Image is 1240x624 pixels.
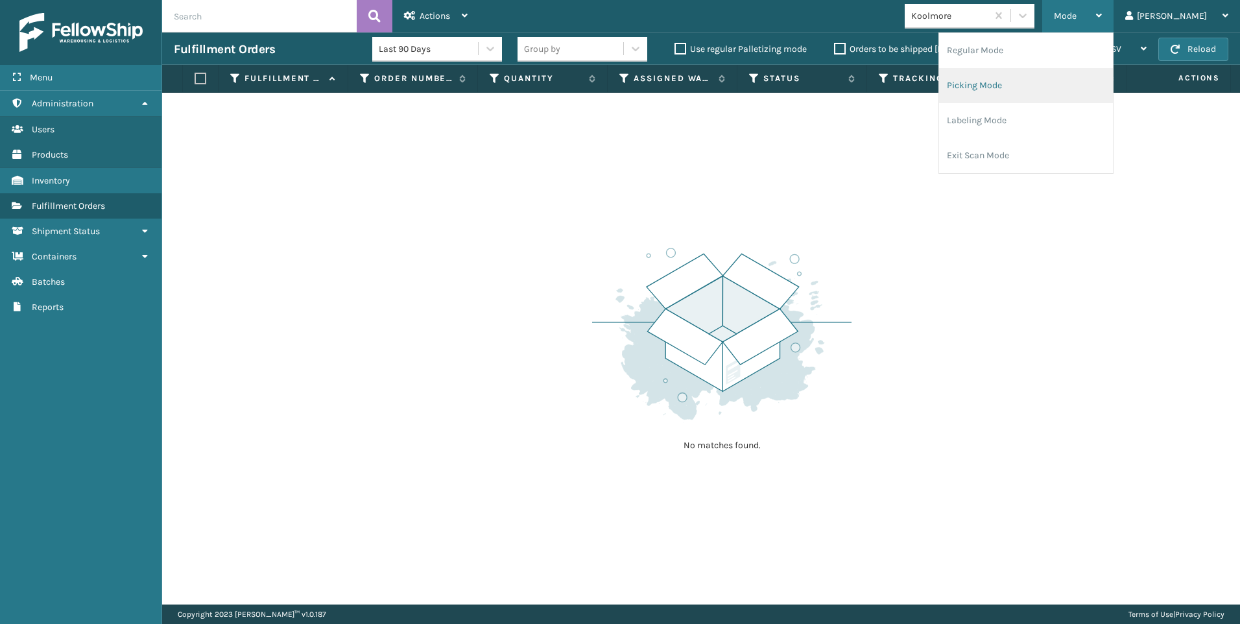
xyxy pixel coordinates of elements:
[244,73,323,84] label: Fulfillment Order Id
[420,10,450,21] span: Actions
[1175,610,1224,619] a: Privacy Policy
[1128,610,1173,619] a: Terms of Use
[32,200,105,211] span: Fulfillment Orders
[178,605,326,624] p: Copyright 2023 [PERSON_NAME]™ v 1.0.187
[939,103,1113,138] li: Labeling Mode
[1138,67,1228,89] span: Actions
[911,9,988,23] div: Koolmore
[939,33,1113,68] li: Regular Mode
[834,43,960,54] label: Orders to be shipped [DATE]
[32,98,93,109] span: Administration
[32,302,64,313] span: Reports
[32,175,70,186] span: Inventory
[32,124,54,135] span: Users
[32,251,77,262] span: Containers
[174,42,275,57] h3: Fulfillment Orders
[19,13,143,52] img: logo
[939,68,1113,103] li: Picking Mode
[1128,605,1224,624] div: |
[379,42,479,56] div: Last 90 Days
[1158,38,1228,61] button: Reload
[30,72,53,83] span: Menu
[1054,10,1077,21] span: Mode
[524,42,560,56] div: Group by
[634,73,712,84] label: Assigned Warehouse
[939,138,1113,173] li: Exit Scan Mode
[374,73,453,84] label: Order Number
[763,73,842,84] label: Status
[32,226,100,237] span: Shipment Status
[504,73,582,84] label: Quantity
[32,276,65,287] span: Batches
[32,149,68,160] span: Products
[893,73,972,84] label: Tracking Number
[674,43,807,54] label: Use regular Palletizing mode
